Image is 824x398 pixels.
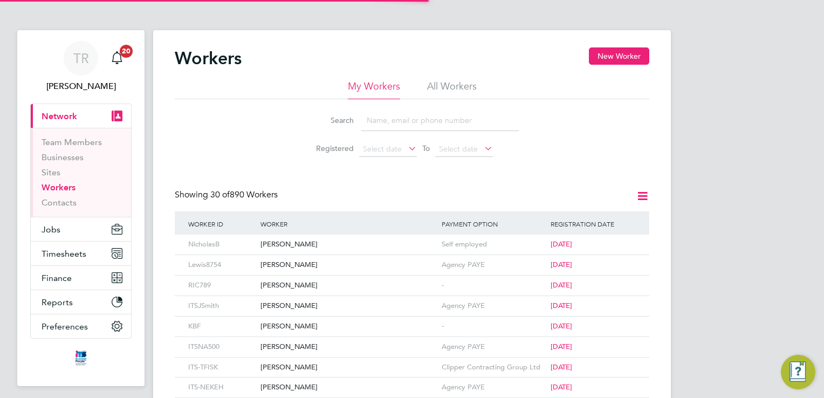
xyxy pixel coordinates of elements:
a: RIC789[PERSON_NAME]-[DATE] [186,275,638,284]
div: [PERSON_NAME] [258,296,439,316]
span: 20 [120,45,133,58]
a: Lewis8754[PERSON_NAME]Agency PAYE[DATE] [186,255,638,264]
div: [PERSON_NAME] [258,337,439,357]
a: Team Members [42,137,102,147]
div: [PERSON_NAME] [258,276,439,296]
span: 890 Workers [210,189,278,200]
div: NicholasB [186,235,258,255]
span: To [419,141,433,155]
span: TR [73,51,89,65]
a: NicholasB[PERSON_NAME]Self employed[DATE] [186,234,638,243]
a: ITS-NEKEH[PERSON_NAME]Agency PAYE[DATE] [186,377,638,386]
a: ITS-TFISK[PERSON_NAME]Clipper Contracting Group Ltd[DATE] [186,357,638,366]
button: Timesheets [31,242,131,265]
a: 20 [106,41,128,76]
div: ITSJSmith [186,296,258,316]
span: [DATE] [551,382,572,392]
a: ITSJSmith[PERSON_NAME]Agency PAYE[DATE] [186,296,638,305]
span: Preferences [42,321,88,332]
button: Preferences [31,314,131,338]
li: All Workers [427,80,477,99]
div: KBF [186,317,258,337]
img: itsconstruction-logo-retina.png [73,349,88,367]
span: Finance [42,273,72,283]
span: Select date [363,144,402,154]
h2: Workers [175,47,242,69]
span: [DATE] [551,362,572,372]
div: Showing [175,189,280,201]
button: Engage Resource Center [781,355,815,389]
div: Self employed [439,235,548,255]
div: Registration Date [548,211,638,236]
span: Jobs [42,224,60,235]
div: RIC789 [186,276,258,296]
span: Timesheets [42,249,86,259]
div: Agency PAYE [439,378,548,397]
a: TR[PERSON_NAME] [30,41,132,93]
label: Registered [305,143,354,153]
span: Select date [439,144,478,154]
a: Workers [42,182,75,193]
a: ITSNA500[PERSON_NAME]Agency PAYE[DATE] [186,337,638,346]
div: - [439,276,548,296]
span: [DATE] [551,239,572,249]
div: [PERSON_NAME] [258,317,439,337]
div: ITSNA500 [186,337,258,357]
div: Agency PAYE [439,337,548,357]
span: [DATE] [551,321,572,331]
nav: Main navigation [17,30,145,386]
button: Jobs [31,217,131,241]
div: ITS-NEKEH [186,378,258,397]
span: Reports [42,297,73,307]
div: Agency PAYE [439,296,548,316]
div: Payment Option [439,211,548,236]
div: Worker [258,211,439,236]
span: Tanya Rowse [30,80,132,93]
div: Clipper Contracting Group Ltd [439,358,548,378]
a: Contacts [42,197,77,208]
span: [DATE] [551,342,572,351]
span: [DATE] [551,260,572,269]
div: Agency PAYE [439,255,548,275]
div: Network [31,128,131,217]
button: Finance [31,266,131,290]
button: Network [31,104,131,128]
div: [PERSON_NAME] [258,378,439,397]
div: [PERSON_NAME] [258,358,439,378]
a: Sites [42,167,60,177]
a: KBF[PERSON_NAME]-[DATE] [186,316,638,325]
button: New Worker [589,47,649,65]
div: [PERSON_NAME] [258,235,439,255]
div: Worker ID [186,211,258,236]
div: [PERSON_NAME] [258,255,439,275]
button: Reports [31,290,131,314]
li: My Workers [348,80,400,99]
input: Name, email or phone number [361,110,519,131]
div: ITS-TFISK [186,358,258,378]
a: Businesses [42,152,84,162]
span: Network [42,111,77,121]
span: [DATE] [551,301,572,310]
div: - [439,317,548,337]
span: 30 of [210,189,230,200]
label: Search [305,115,354,125]
a: Go to home page [30,349,132,367]
span: [DATE] [551,280,572,290]
div: Lewis8754 [186,255,258,275]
